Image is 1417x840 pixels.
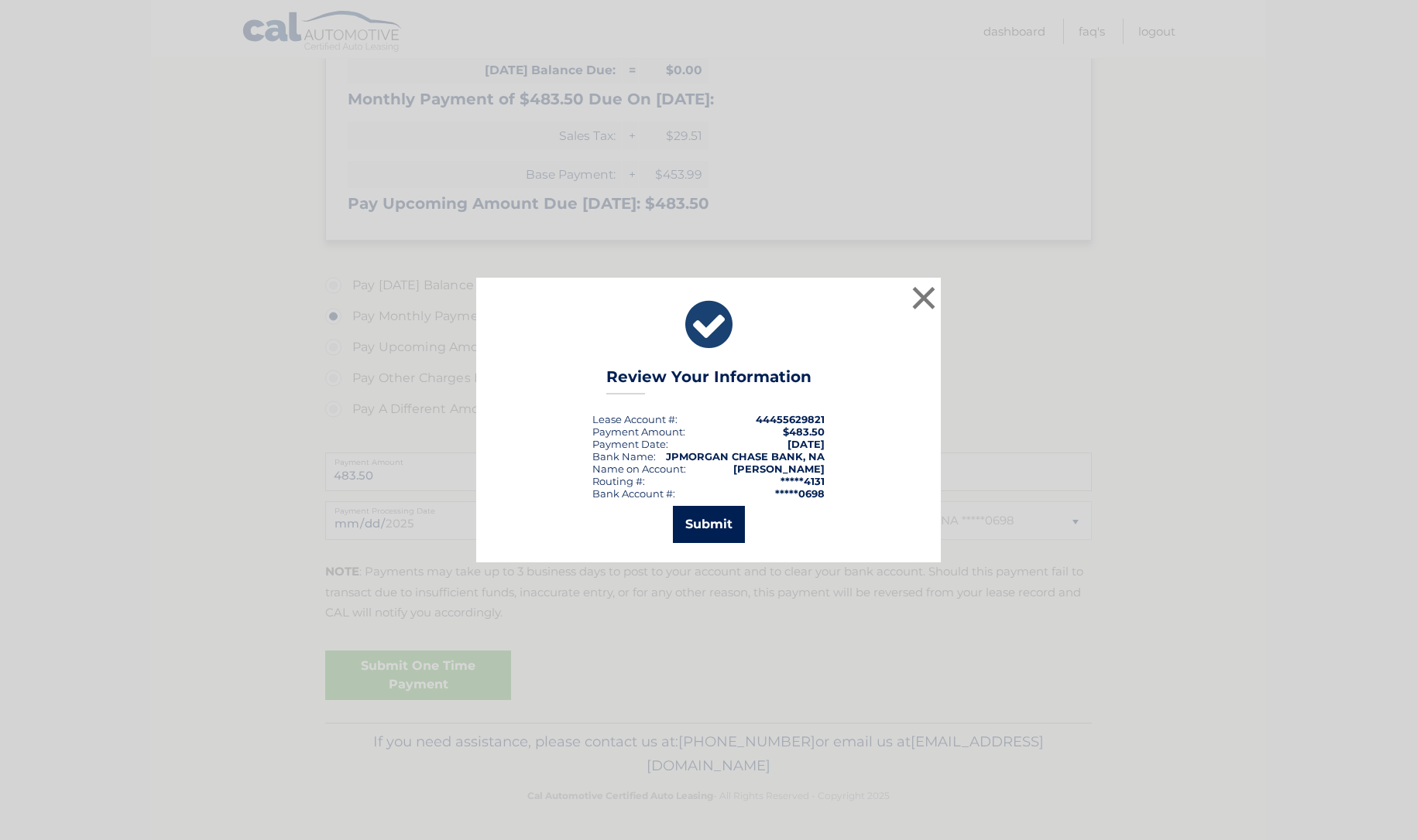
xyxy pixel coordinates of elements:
div: Name on Account: [592,463,686,475]
button: Submit [673,506,745,543]
span: [DATE] [787,438,825,450]
strong: JPMORGAN CHASE BANK, NA [666,450,825,463]
h3: Review Your Information [606,367,811,394]
div: Bank Account #: [592,487,675,500]
div: Payment Amount: [592,425,685,438]
div: Lease Account #: [592,413,678,425]
span: $483.50 [783,425,825,438]
button: × [908,282,939,313]
strong: 44455629821 [756,413,825,425]
strong: [PERSON_NAME] [733,463,825,475]
span: Payment Date [592,438,666,450]
div: Bank Name: [592,450,656,463]
div: Routing #: [592,475,645,487]
div: : [592,438,668,450]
